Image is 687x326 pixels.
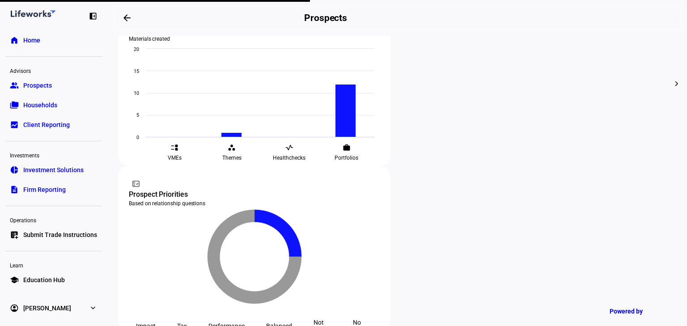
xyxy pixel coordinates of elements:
eth-mat-symbol: left_panel_close [89,12,98,21]
div: Learn [5,258,102,271]
span: Investment Solutions [23,165,84,174]
a: pie_chartInvestment Solutions [5,161,102,179]
eth-mat-symbol: workspaces [228,144,236,152]
eth-mat-symbol: group [10,81,19,90]
div: Materials created [129,35,380,42]
eth-mat-symbol: bid_landscape [10,120,19,129]
eth-mat-symbol: description [10,185,19,194]
span: Education Hub [23,275,65,284]
text: 15 [134,68,139,74]
span: Healthchecks [273,154,305,161]
eth-mat-symbol: pie_chart [10,165,19,174]
h2: Prospects [304,13,347,23]
text: 0 [136,135,139,140]
a: homeHome [5,31,102,49]
span: Prospects [23,81,52,90]
span: Households [23,101,57,110]
a: groupProspects [5,76,102,94]
mat-icon: fact_check [131,179,140,188]
span: VMEs [168,154,182,161]
eth-mat-symbol: vital_signs [285,144,293,152]
text: 5 [136,112,139,118]
eth-mat-symbol: folder_copy [10,101,19,110]
mat-icon: chevron_right [671,78,682,89]
text: 20 [134,47,139,52]
eth-mat-symbol: work [343,144,351,152]
a: descriptionFirm Reporting [5,181,102,199]
text: 10 [134,90,139,96]
eth-mat-symbol: event_list [170,144,178,152]
div: Operations [5,213,102,226]
span: [PERSON_NAME] [23,304,71,313]
eth-mat-symbol: list_alt_add [10,230,19,239]
span: Submit Trade Instructions [23,230,97,239]
div: Investments [5,148,102,161]
span: Firm Reporting [23,185,66,194]
span: Client Reporting [23,120,70,129]
span: Portfolios [335,154,358,161]
eth-mat-symbol: home [10,36,19,45]
div: Advisors [5,64,102,76]
eth-mat-symbol: account_circle [10,304,19,313]
a: bid_landscapeClient Reporting [5,116,102,134]
eth-mat-symbol: expand_more [89,304,98,313]
span: Themes [222,154,242,161]
mat-icon: arrow_backwards [122,13,132,23]
a: Powered by [605,303,674,319]
div: Prospect Priorities [129,189,380,200]
a: folder_copyHouseholds [5,96,102,114]
span: Home [23,36,40,45]
eth-mat-symbol: school [10,275,19,284]
div: Based on relationship questions [129,200,380,207]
